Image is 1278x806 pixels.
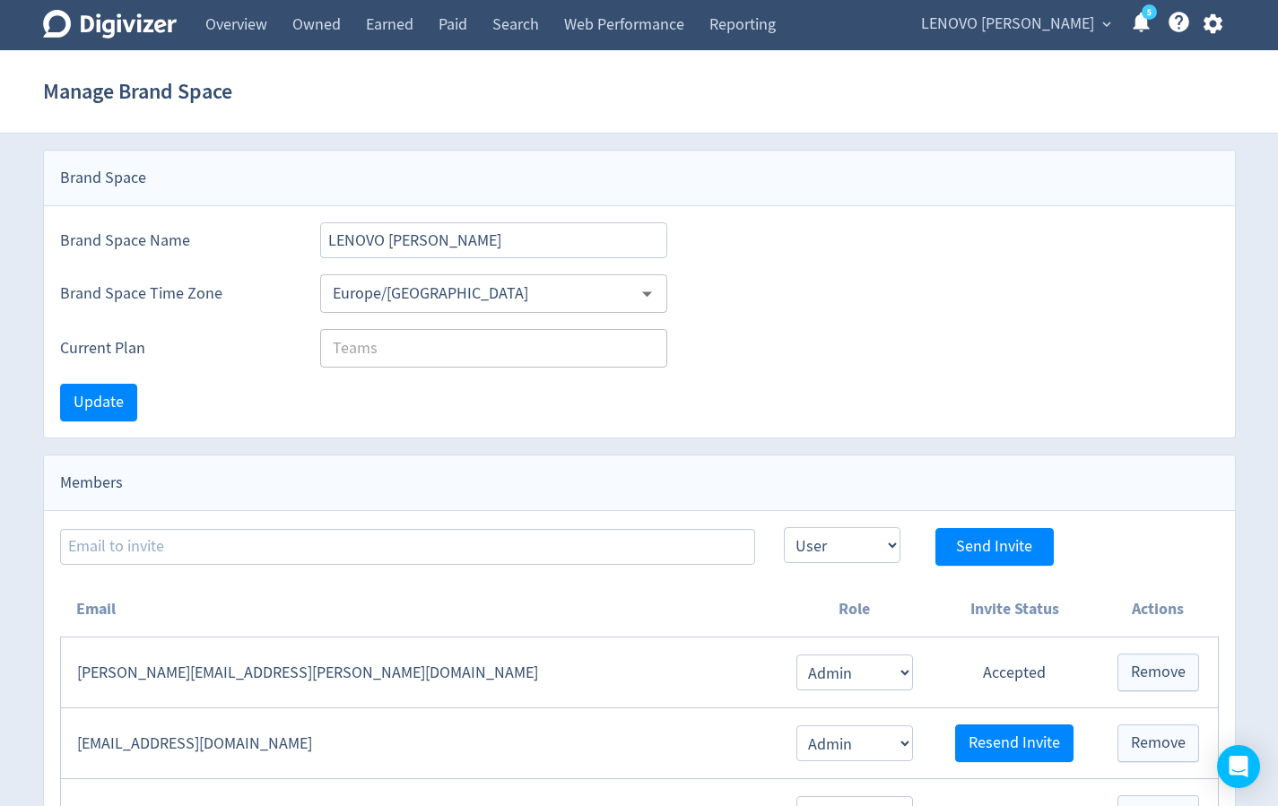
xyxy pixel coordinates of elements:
[1142,4,1157,20] a: 5
[955,724,1074,762] button: Resend Invite
[1099,582,1218,637] th: Actions
[1217,745,1260,788] div: Open Intercom Messenger
[1117,724,1199,762] button: Remove
[44,455,1235,511] div: Members
[969,735,1060,751] span: Resend Invite
[921,10,1094,39] span: LENOVO [PERSON_NAME]
[1117,654,1199,691] button: Remove
[60,637,778,708] td: [PERSON_NAME][EMAIL_ADDRESS][PERSON_NAME][DOMAIN_NAME]
[915,10,1116,39] button: LENOVO [PERSON_NAME]
[60,582,778,637] th: Email
[956,539,1032,555] span: Send Invite
[1131,664,1186,680] span: Remove
[1146,6,1151,19] text: 5
[44,151,1235,206] div: Brand Space
[60,337,291,360] label: Current Plan
[931,582,1099,637] th: Invite Status
[1099,16,1115,32] span: expand_more
[60,708,778,779] td: [EMAIL_ADDRESS][DOMAIN_NAME]
[326,280,633,308] input: Select Timezone
[60,230,291,252] label: Brand Space Name
[931,637,1099,708] td: Accepted
[633,280,661,308] button: Open
[74,394,124,411] span: Update
[1131,735,1186,751] span: Remove
[60,529,755,565] input: Email to invite
[778,582,930,637] th: Role
[60,282,291,305] label: Brand Space Time Zone
[935,528,1054,566] button: Send Invite
[320,222,668,258] input: Brand Space
[43,63,232,120] h1: Manage Brand Space
[60,384,137,421] button: Update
